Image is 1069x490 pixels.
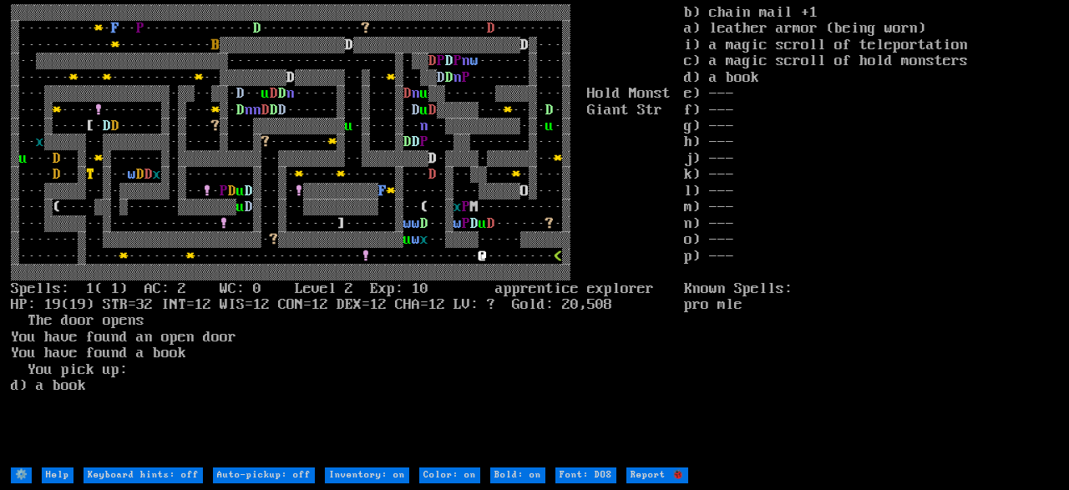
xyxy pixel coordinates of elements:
font: D [253,20,261,37]
input: Help [42,467,73,483]
font: n [462,53,470,69]
font: ! [94,102,103,119]
font: D [403,85,412,102]
font: O [520,183,529,200]
font: D [437,69,445,86]
font: ( [53,199,61,215]
font: ? [261,134,270,150]
font: D [487,20,495,37]
font: P [462,199,470,215]
font: F [378,183,387,200]
font: n [420,118,428,134]
font: D [520,37,529,53]
font: w [453,215,462,232]
font: D [470,215,479,232]
font: D [428,150,437,167]
font: ! [203,183,211,200]
font: ! [220,215,228,232]
font: D [236,85,245,102]
font: D [445,69,453,86]
font: D [228,183,236,200]
font: u [236,183,245,200]
font: P [462,215,470,232]
font: D [545,102,554,119]
font: T [86,166,94,183]
font: D [236,102,245,119]
font: ? [362,20,370,37]
font: x [153,166,161,183]
font: ] [337,215,345,232]
input: Inventory: on [325,467,409,483]
font: P [136,20,144,37]
input: Font: DOS [555,467,616,483]
font: n [245,102,253,119]
font: ? [270,231,278,248]
font: w [403,215,412,232]
font: D [136,166,144,183]
font: D [278,102,286,119]
font: ( [420,199,428,215]
font: x [420,231,428,248]
font: D [53,150,61,167]
font: D [270,85,278,102]
larn: ▒▒▒▒▒▒▒▒▒▒▒▒▒▒▒▒▒▒▒▒▒▒▒▒▒▒▒▒▒▒▒▒▒▒▒▒▒▒▒▒▒▒▒▒▒▒▒▒▒▒▒▒▒▒▒▒▒▒▒▒▒▒▒▒▒▒▒ ▒········· · ·· ·············... [11,5,684,466]
font: ! [362,248,370,265]
font: w [128,166,136,183]
font: n [286,85,295,102]
font: u [261,85,270,102]
font: D [270,102,278,119]
font: D [103,118,111,134]
font: D [245,183,253,200]
font: n [253,102,261,119]
font: D [111,118,119,134]
font: D [261,102,270,119]
stats: b) chain mail +1 a) leather armor (being worn) i) a magic scroll of teleportation c) a magic scro... [684,5,1058,466]
font: n [412,85,420,102]
font: D [420,215,428,232]
font: P [437,53,445,69]
font: D [403,134,412,150]
font: D [412,102,420,119]
font: u [420,102,428,119]
font: P [220,183,228,200]
input: Bold: on [490,467,545,483]
font: n [453,69,462,86]
font: D [445,53,453,69]
font: x [36,134,44,150]
font: B [211,37,220,53]
font: u [545,118,554,134]
font: D [428,53,437,69]
input: Report 🐞 [626,467,688,483]
font: u [19,150,28,167]
font: D [286,69,295,86]
input: ⚙️ [11,467,32,483]
font: ! [295,183,303,200]
font: D [428,102,437,119]
font: D [487,215,495,232]
font: D [278,85,286,102]
font: x [453,199,462,215]
font: P [462,69,470,86]
font: [ [86,118,94,134]
font: D [53,166,61,183]
font: D [144,166,153,183]
font: D [345,37,353,53]
font: u [420,85,428,102]
input: Auto-pickup: off [213,467,315,483]
font: ? [211,118,220,134]
font: w [470,53,479,69]
font: F [111,20,119,37]
font: P [453,53,462,69]
font: u [403,231,412,248]
font: < [554,248,562,265]
font: D [428,166,437,183]
input: Keyboard hints: off [84,467,203,483]
font: D [245,199,253,215]
font: ? [545,215,554,232]
font: @ [479,248,487,265]
font: u [345,118,353,134]
font: w [412,215,420,232]
font: D [412,134,420,150]
font: w [412,231,420,248]
font: u [236,199,245,215]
